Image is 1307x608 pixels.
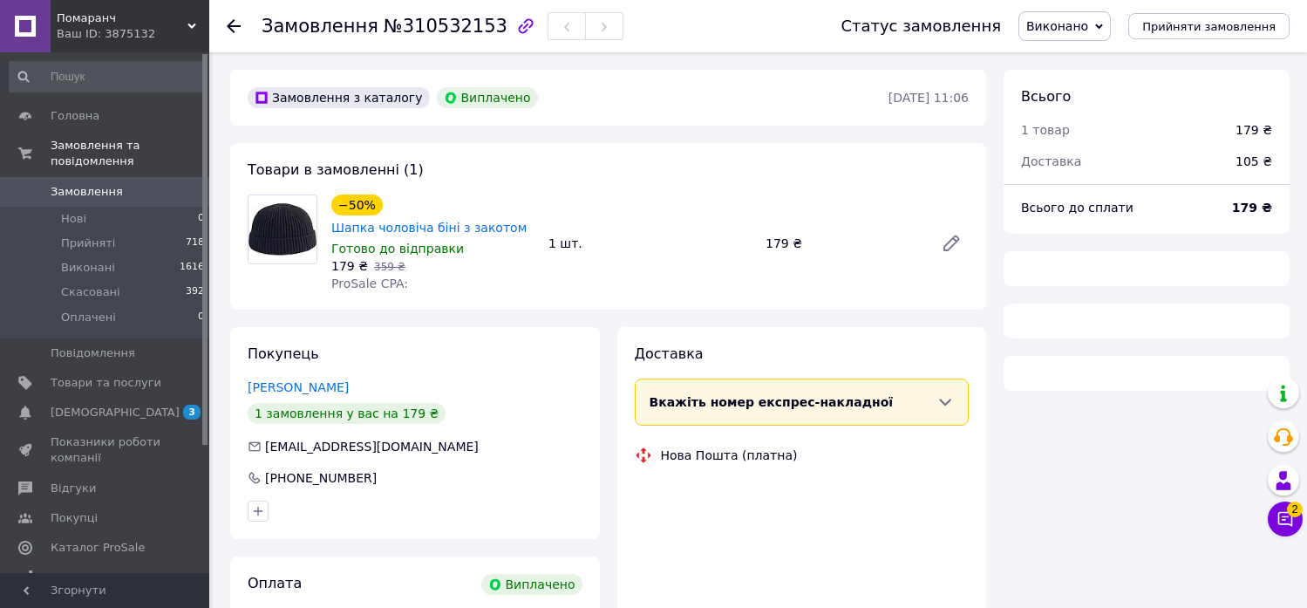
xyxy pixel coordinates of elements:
input: Пошук [9,61,206,92]
span: 2 [1287,502,1303,517]
button: Чат з покупцем2 [1268,502,1303,536]
span: Каталог ProSale [51,540,145,556]
span: 359 ₴ [374,261,405,273]
span: [EMAIL_ADDRESS][DOMAIN_NAME] [265,440,479,454]
time: [DATE] 11:06 [888,91,969,105]
a: Редагувати [934,226,969,261]
span: 0 [198,310,204,325]
span: 1 товар [1021,123,1070,137]
span: 0 [198,211,204,227]
span: [DEMOGRAPHIC_DATA] [51,405,180,420]
span: 3 [183,405,201,420]
span: Виконано [1026,19,1088,33]
span: Прийняти замовлення [1142,20,1276,33]
div: Нова Пошта (платна) [657,447,802,464]
span: Покупці [51,510,98,526]
span: №310532153 [384,16,507,37]
span: Замовлення [51,184,123,200]
div: Замовлення з каталогу [248,87,430,108]
span: Помаранч [57,10,187,26]
div: 1 замовлення у вас на 179 ₴ [248,403,446,424]
span: Замовлення та повідомлення [51,138,209,169]
span: 392 [186,284,204,300]
span: Оплата [248,575,302,591]
span: Аналітика [51,570,111,585]
div: [PHONE_NUMBER] [263,469,378,487]
span: Оплачені [61,310,116,325]
div: Виплачено [481,574,582,595]
span: Головна [51,108,99,124]
span: Повідомлення [51,345,135,361]
span: Нові [61,211,86,227]
span: 179 ₴ [331,259,368,273]
div: −50% [331,195,383,215]
span: 718 [186,236,204,251]
span: ProSale CPA: [331,277,408,290]
span: Всього [1021,88,1071,105]
div: Статус замовлення [841,17,1001,35]
div: 105 ₴ [1225,142,1283,181]
span: Доставка [635,345,704,362]
a: [PERSON_NAME] [248,380,349,394]
span: Всього до сплати [1021,201,1133,215]
span: Товари та послуги [51,375,161,391]
a: Шапка чоловіча біні з закотом [331,221,527,235]
div: 179 ₴ [1236,121,1272,139]
div: 1 шт. [541,231,759,256]
span: Замовлення [262,16,378,37]
span: Товари в замовленні (1) [248,161,424,178]
div: 179 ₴ [759,231,927,256]
b: 179 ₴ [1232,201,1272,215]
div: Повернутися назад [227,17,241,35]
span: Готово до відправки [331,242,464,256]
span: Виконані [61,260,115,276]
span: Прийняті [61,236,115,251]
span: Доставка [1021,154,1081,168]
span: Скасовані [61,284,120,300]
span: 1616 [180,260,204,276]
span: Покупець [248,345,319,362]
div: Виплачено [437,87,538,108]
span: Відгуки [51,481,96,496]
button: Прийняти замовлення [1128,13,1290,39]
img: Шапка чоловіча біні з закотом [248,202,317,256]
span: Показники роботи компанії [51,434,161,466]
div: Ваш ID: 3875132 [57,26,209,42]
span: Вкажіть номер експрес-накладної [650,395,894,409]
